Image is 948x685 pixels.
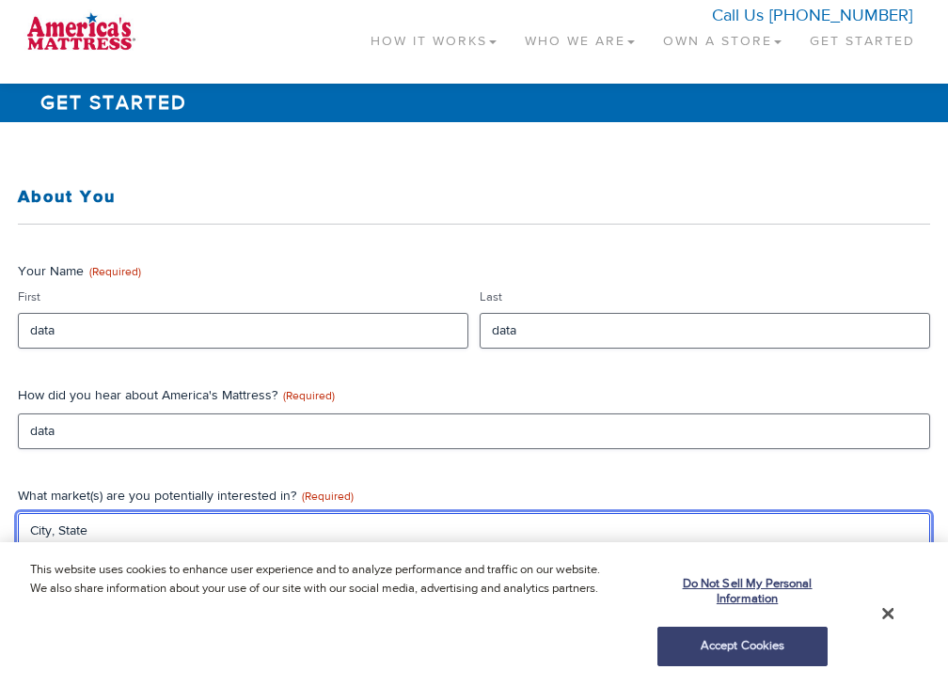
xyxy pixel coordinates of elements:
[18,487,930,506] label: What market(s) are you potentially interested in?
[769,5,912,26] a: [PHONE_NUMBER]
[356,9,511,65] a: How It Works
[649,9,796,65] a: Own a Store
[19,9,144,56] img: logo
[89,264,141,279] span: (Required)
[657,627,828,666] button: Accept Cookies
[18,386,930,405] label: How did you hear about America's Mattress?
[302,489,354,504] span: (Required)
[511,9,649,65] a: Who We Are
[18,288,468,306] label: First
[882,605,893,622] button: Close
[657,566,828,617] button: Do Not Sell My Personal Information
[18,188,930,207] h3: About You
[32,84,916,122] h1: Get Started
[480,288,930,306] label: Last
[18,513,930,549] input: City, State
[712,5,764,26] span: Call Us
[283,388,335,403] span: (Required)
[796,9,929,65] a: Get Started
[30,561,620,598] p: This website uses cookies to enhance user experience and to analyze performance and traffic on ou...
[18,262,141,281] legend: Your Name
